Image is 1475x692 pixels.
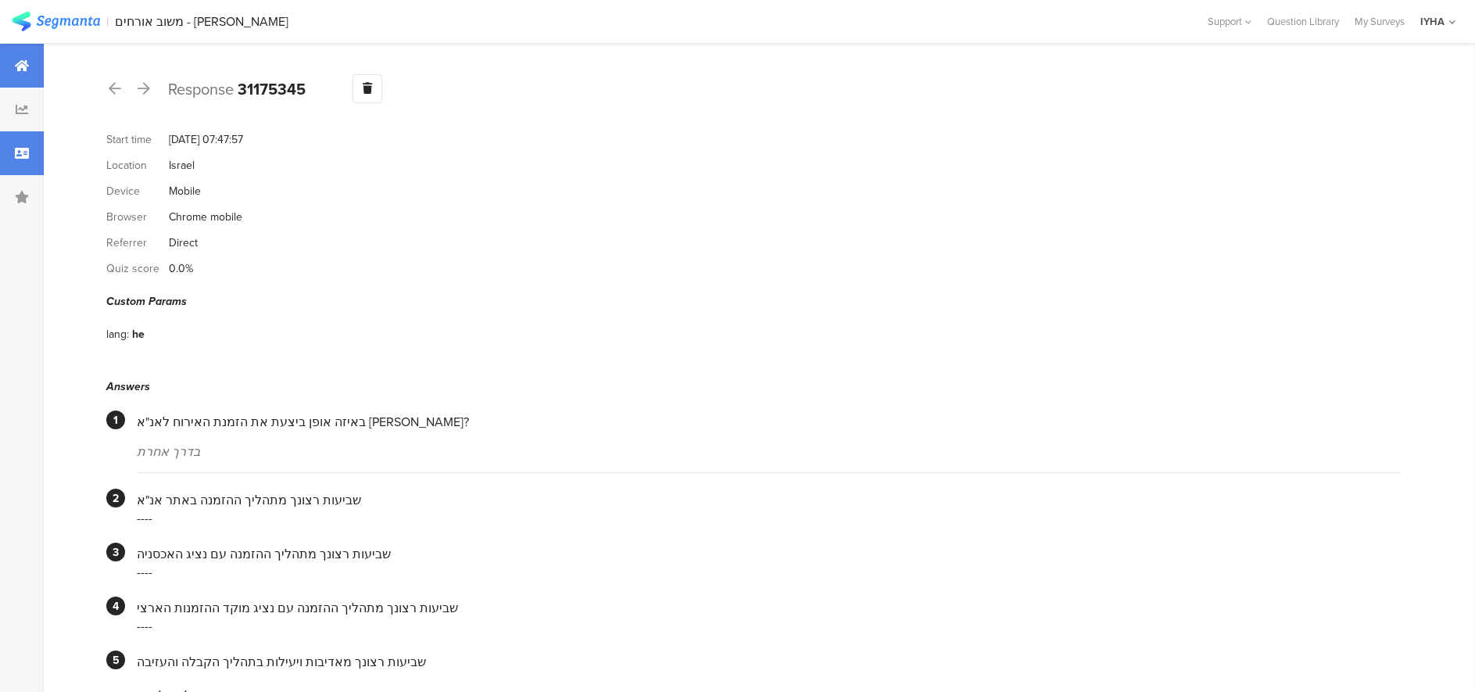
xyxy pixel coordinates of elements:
div: Israel [169,157,195,174]
div: באיזה אופן ביצעת את הזמנת האירוח לאנ"א [PERSON_NAME]? [137,413,1401,431]
div: 4 [106,597,125,615]
div: בדרך אחרת [137,443,1401,461]
div: Device [106,183,169,199]
div: משוב אורחים - [PERSON_NAME] [115,14,288,29]
div: Custom Params [106,293,1401,310]
div: Answers [106,378,1401,395]
div: lang: [106,326,132,342]
div: Location [106,157,169,174]
div: 2 [106,489,125,507]
div: he [132,326,145,342]
div: שביעות רצונך מתהליך ההזמנה עם נציג האכסניה [137,545,1401,563]
img: segmanta logo [12,12,100,31]
div: 5 [106,651,125,669]
div: ---- [137,563,1401,581]
div: שביעות רצונך מאדיבות ויעילות בתהליך הקבלה והעזיבה [137,653,1401,671]
div: שביעות רצונך מתהליך ההזמנה עם נציג מוקד ההזמנות הארצי [137,599,1401,617]
div: ---- [137,617,1401,635]
div: Start time [106,131,169,148]
div: 0.0% [169,260,193,277]
div: | [106,13,109,30]
div: Mobile [169,183,201,199]
span: Response [168,77,234,101]
div: Chrome mobile [169,209,242,225]
div: IYHA [1420,14,1445,29]
div: Browser [106,209,169,225]
div: [DATE] 07:47:57 [169,131,243,148]
div: Direct [169,235,198,251]
b: 31175345 [238,77,306,101]
a: My Surveys [1347,14,1412,29]
div: Quiz score [106,260,169,277]
div: ---- [137,509,1401,527]
div: Referrer [106,235,169,251]
div: שביעות רצונך מתהליך ההזמנה באתר אנ"א [137,491,1401,509]
div: 3 [106,543,125,561]
div: Support [1208,9,1251,34]
a: Question Library [1259,14,1347,29]
div: 1 [106,411,125,429]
